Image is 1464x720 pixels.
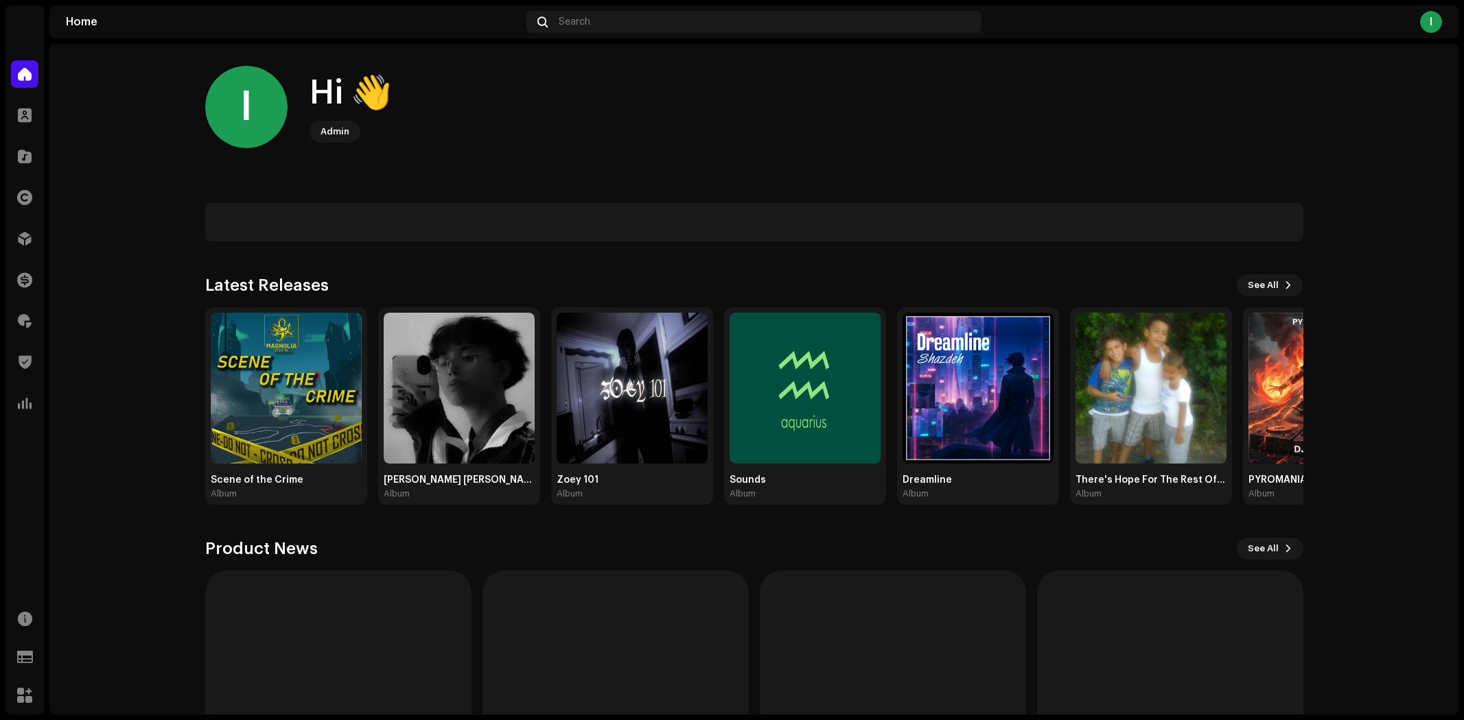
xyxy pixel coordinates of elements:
[211,488,237,499] div: Album
[903,488,929,499] div: Album
[321,123,349,140] div: Admin
[557,488,583,499] div: Album
[903,475,1054,485] div: Dreamline
[205,274,329,296] h3: Latest Releases
[1237,538,1303,560] button: See All
[384,313,535,464] img: e5f4fc10-21d1-4681-bf45-abcd0ca749e7
[1248,272,1279,299] span: See All
[384,475,535,485] div: [PERSON_NAME] [PERSON_NAME] Kenal Ku
[310,71,392,115] div: Hi 👋
[557,475,708,485] div: Zoey 101
[211,475,362,485] div: Scene of the Crime
[557,313,708,464] img: 5e92644e-549c-4a3a-83c7-5aee1b595866
[559,16,590,27] span: Search
[730,475,881,485] div: Sounds
[211,313,362,464] img: 0109bf40-737b-4200-a827-2ecd5274fa50
[66,16,521,27] div: Home
[1248,488,1275,499] div: Album
[1076,488,1102,499] div: Album
[1076,313,1227,464] img: 970e3c9c-d20a-45a5-957c-60097de2afb0
[1248,313,1399,464] img: 9c9f8689-0201-40ca-a433-ded4b49a1a74
[1076,475,1227,485] div: There's Hope For The Rest Of Us
[205,538,318,560] h3: Product News
[730,488,756,499] div: Album
[1248,475,1399,485] div: PYROMANIACY
[903,313,1054,464] img: 899a0255-22a1-4bfc-ba85-4917e5febef8
[1420,11,1442,33] div: I
[1248,535,1279,562] span: See All
[384,488,410,499] div: Album
[205,66,288,148] div: I
[1237,274,1303,296] button: See All
[730,313,881,464] img: 4bf58f96-97a6-42e9-b990-649e9899cd54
